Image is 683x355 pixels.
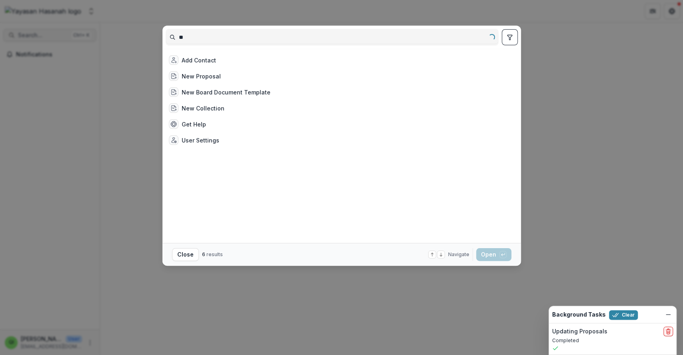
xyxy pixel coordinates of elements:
div: New Proposal [182,72,221,80]
span: results [206,251,223,257]
div: Get Help [182,120,206,128]
button: toggle filters [502,29,518,45]
h2: Updating Proposals [552,328,607,335]
button: delete [663,327,673,336]
span: 6 [202,251,205,257]
div: Add Contact [182,56,216,64]
div: New Collection [182,104,224,112]
button: Clear [609,310,638,320]
button: Dismiss [663,310,673,319]
button: Close [172,248,199,261]
span: Navigate [448,251,469,258]
button: Open [476,248,511,261]
p: Completed [552,337,673,344]
h2: Background Tasks [552,311,606,318]
div: User Settings [182,136,219,144]
div: New Board Document Template [182,88,270,96]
